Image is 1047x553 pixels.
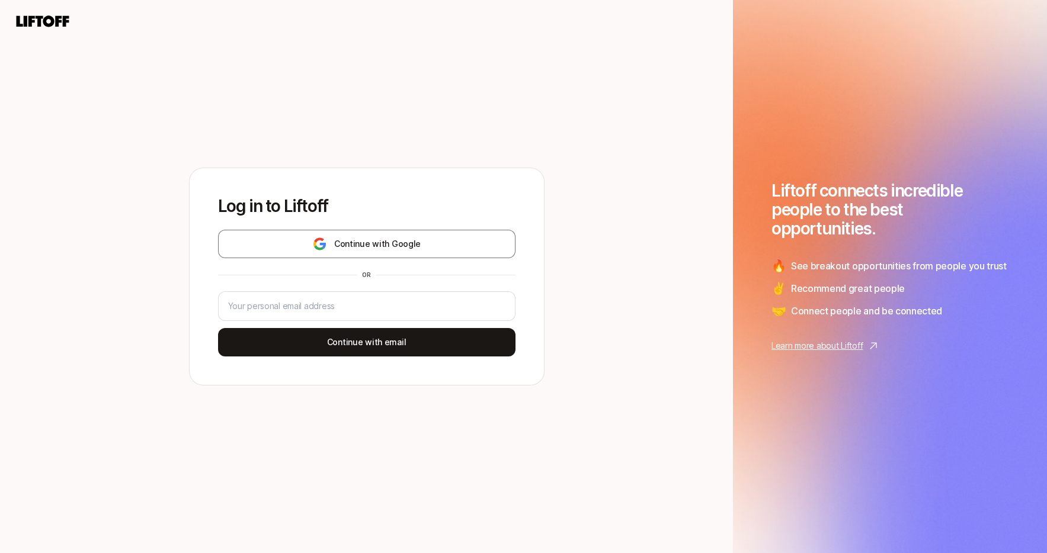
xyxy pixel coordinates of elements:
[771,279,786,297] span: ✌️
[218,328,516,356] button: Continue with email
[771,339,863,353] p: Learn more about Liftoff
[771,339,1008,353] a: Learn more about Liftoff
[228,299,505,313] input: Your personal email address
[791,281,905,296] span: Recommend great people
[771,257,786,275] span: 🔥
[791,258,1007,274] span: See breakout opportunities from people you trust
[791,303,942,319] span: Connect people and be connected
[218,230,516,258] button: Continue with Google
[218,197,516,216] p: Log in to Liftoff
[312,237,327,251] img: google-logo
[357,270,376,279] div: or
[771,302,786,320] span: 🤝
[771,181,1008,238] h1: Liftoff connects incredible people to the best opportunities.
